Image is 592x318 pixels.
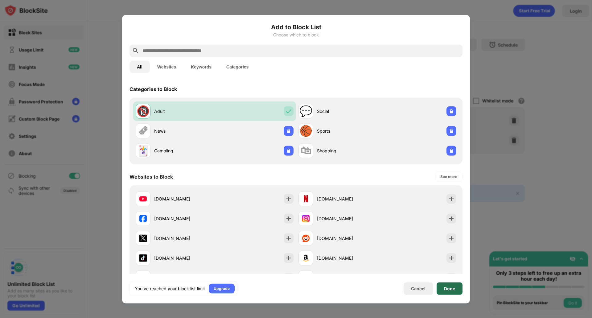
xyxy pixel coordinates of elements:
[302,254,310,262] img: favicons
[440,173,457,180] div: See more
[317,196,377,202] div: [DOMAIN_NAME]
[138,125,148,137] div: 🗞
[317,128,377,134] div: Sports
[317,235,377,242] div: [DOMAIN_NAME]
[411,286,425,291] div: Cancel
[317,147,377,154] div: Shopping
[129,86,177,92] div: Categories to Block
[139,254,147,262] img: favicons
[129,173,173,180] div: Websites to Block
[129,22,462,31] h6: Add to Block List
[132,47,139,54] img: search.svg
[139,215,147,222] img: favicons
[154,147,215,154] div: Gambling
[219,60,256,73] button: Categories
[299,125,312,137] div: 🏀
[317,255,377,261] div: [DOMAIN_NAME]
[154,255,215,261] div: [DOMAIN_NAME]
[154,128,215,134] div: News
[139,234,147,242] img: favicons
[299,105,312,118] div: 💬
[154,235,215,242] div: [DOMAIN_NAME]
[317,215,377,222] div: [DOMAIN_NAME]
[137,105,150,118] div: 🔞
[137,144,150,157] div: 🃏
[135,285,205,291] div: You’ve reached your block list limit
[150,60,183,73] button: Websites
[154,108,215,114] div: Adult
[317,108,377,114] div: Social
[302,215,310,222] img: favicons
[214,285,230,291] div: Upgrade
[154,215,215,222] div: [DOMAIN_NAME]
[154,196,215,202] div: [DOMAIN_NAME]
[139,195,147,202] img: favicons
[129,60,150,73] button: All
[301,144,311,157] div: 🛍
[302,195,310,202] img: favicons
[129,32,462,37] div: Choose which to block
[444,286,455,291] div: Done
[302,234,310,242] img: favicons
[183,60,219,73] button: Keywords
